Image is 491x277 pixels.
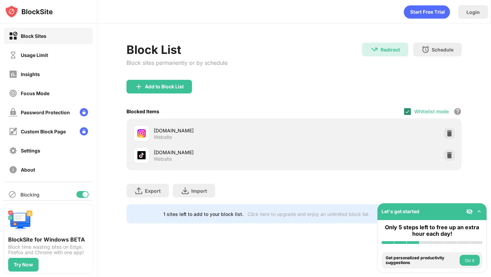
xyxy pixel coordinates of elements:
div: Import [191,188,207,194]
img: customize-block-page-off.svg [9,127,17,136]
div: Block List [127,43,227,57]
img: eye-not-visible.svg [466,208,473,215]
img: push-desktop.svg [8,209,33,233]
div: Schedule [432,47,453,53]
div: Try Now [14,262,33,267]
img: block-on.svg [9,32,17,40]
div: About [21,167,35,173]
div: Block time wasting sites on Edge, Firefox and Chrome with one app! [8,244,89,255]
div: animation [404,5,450,19]
div: Redirect [381,47,400,53]
div: [DOMAIN_NAME] [154,149,294,156]
div: 1 sites left to add to your block list. [163,211,243,217]
div: Focus Mode [21,90,49,96]
img: check.svg [405,109,410,114]
div: Let's get started [382,208,419,214]
div: Usage Limit [21,52,48,58]
img: time-usage-off.svg [9,51,17,59]
img: focus-off.svg [9,89,17,98]
div: Insights [21,71,40,77]
div: Only 5 steps left to free up an extra hour each day! [382,224,482,237]
img: lock-menu.svg [80,127,88,135]
div: Login [466,9,480,15]
img: blocking-icon.svg [8,190,16,199]
img: lock-menu.svg [80,108,88,116]
div: Add to Block List [145,84,184,89]
img: password-protection-off.svg [9,108,17,117]
img: favicons [137,129,146,137]
button: Do it [460,255,480,266]
img: omni-setup-toggle.svg [476,208,482,215]
div: [DOMAIN_NAME] [154,127,294,134]
div: Block Sites [21,33,46,39]
div: Blocking [20,192,40,198]
div: Click here to upgrade and enjoy an unlimited block list. [248,211,370,217]
img: favicons [137,151,146,159]
div: Block sites permanently or by schedule [127,59,227,66]
div: Custom Block Page [21,129,66,134]
div: Settings [21,148,40,154]
img: insights-off.svg [9,70,17,78]
div: Export [145,188,161,194]
img: logo-blocksite.svg [5,5,53,18]
div: Blocked Items [127,108,159,114]
div: Website [154,134,172,140]
div: Password Protection [21,110,70,115]
div: Whitelist mode [414,108,449,114]
div: Get personalized productivity suggestions [386,256,458,265]
img: settings-off.svg [9,146,17,155]
div: Website [154,156,172,162]
img: about-off.svg [9,165,17,174]
div: BlockSite for Windows BETA [8,236,89,243]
